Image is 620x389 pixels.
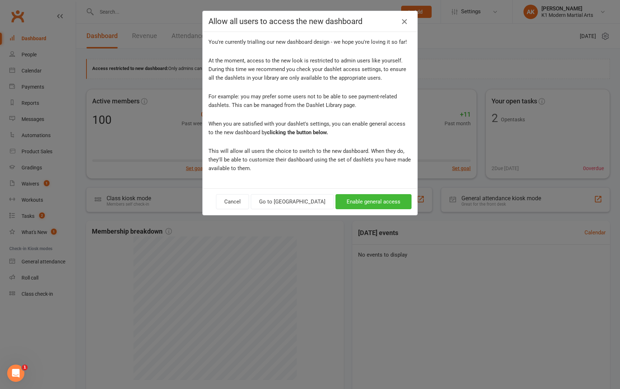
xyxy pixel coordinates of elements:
[335,194,412,209] button: Enable general access
[251,194,334,209] button: Go to [GEOGRAPHIC_DATA]
[208,17,412,26] h4: Allow all users to access the new dashboard
[208,119,412,137] div: When you are satisfied with your dashlet's settings, you can enable general access to the new das...
[22,365,28,370] span: 1
[267,129,328,136] strong: clicking the button below.
[216,194,249,209] button: Cancel
[208,56,412,82] div: At the moment, access to the new look is restricted to admin users like yourself. During this tim...
[208,147,412,173] div: This will allow all users the choice to switch to the new dashboard. When they do, they'll be abl...
[399,16,410,27] button: Close
[7,365,24,382] iframe: Intercom live chat
[208,92,412,109] div: For example: you may prefer some users not to be able to see payment-related dashlets. This can b...
[208,38,412,46] div: You're currently trialling our new dashboard design - we hope you're loving it so far!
